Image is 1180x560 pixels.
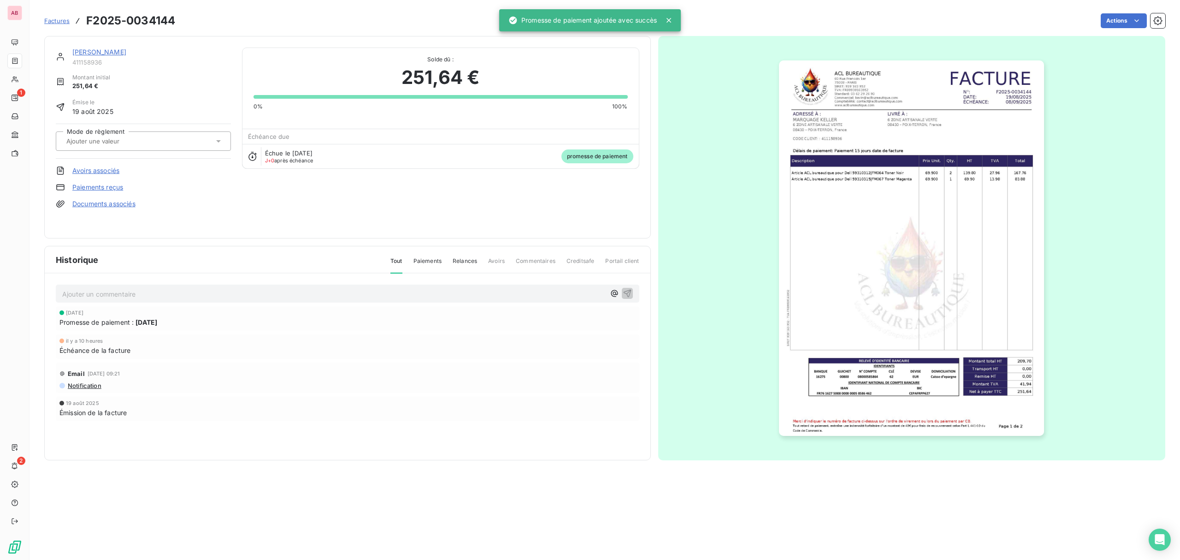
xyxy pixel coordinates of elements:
[59,346,130,355] span: Échéance de la facture
[17,89,25,97] span: 1
[136,317,157,327] span: [DATE]
[265,149,313,157] span: Échue le [DATE]
[44,16,70,25] a: Factures
[88,371,120,376] span: [DATE] 09:21
[72,107,113,116] span: 19 août 2025
[265,157,274,164] span: J+0
[401,64,479,91] span: 251,64 €
[67,382,101,389] span: Notification
[265,158,313,163] span: après échéance
[65,137,158,145] input: Ajouter une valeur
[66,310,83,316] span: [DATE]
[1101,13,1147,28] button: Actions
[59,317,134,327] span: Promesse de paiement :
[453,257,477,273] span: Relances
[561,149,633,163] span: promesse de paiement
[248,133,290,140] span: Échéance due
[1149,529,1171,551] div: Open Intercom Messenger
[59,408,127,417] span: Émission de la facture
[56,254,99,266] span: Historique
[516,257,555,273] span: Commentaires
[72,48,126,56] a: [PERSON_NAME]
[605,257,639,273] span: Portail client
[254,55,628,64] span: Solde dû :
[72,82,110,91] span: 251,64 €
[413,257,442,273] span: Paiements
[68,370,85,377] span: Email
[72,199,136,209] a: Documents associés
[7,6,22,20] div: AB
[86,12,175,29] h3: F2025-0034144
[72,59,231,66] span: 411158936
[566,257,595,273] span: Creditsafe
[254,102,263,111] span: 0%
[72,183,123,192] a: Paiements reçus
[779,60,1044,436] img: invoice_thumbnail
[488,257,505,273] span: Avoirs
[72,166,119,175] a: Avoirs associés
[390,257,402,274] span: Tout
[44,17,70,24] span: Factures
[7,540,22,554] img: Logo LeanPay
[508,12,657,29] div: Promesse de paiement ajoutée avec succès
[72,98,113,107] span: Émise le
[612,102,628,111] span: 100%
[66,338,103,344] span: il y a 10 heures
[72,73,110,82] span: Montant initial
[17,457,25,465] span: 2
[66,400,99,406] span: 19 août 2025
